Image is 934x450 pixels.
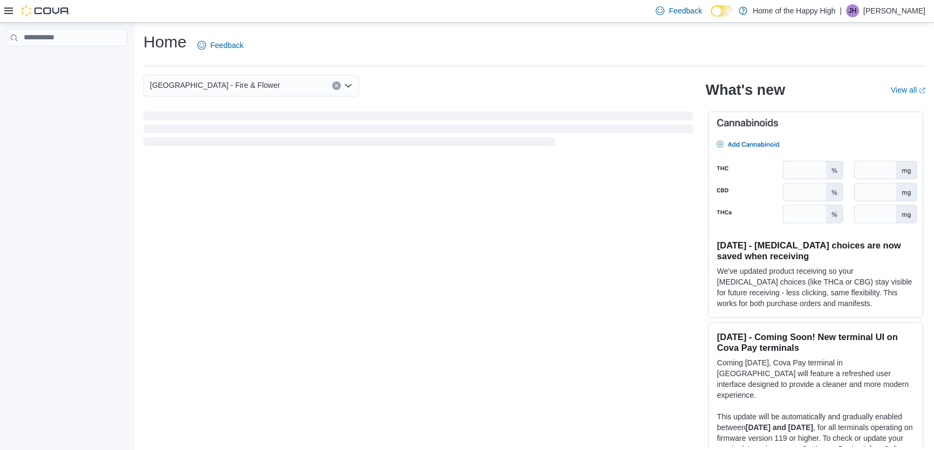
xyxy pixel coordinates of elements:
span: Feedback [669,5,702,16]
span: JH [849,4,857,17]
h1: Home [143,31,187,53]
h3: [DATE] - [MEDICAL_DATA] choices are now saved when receiving [717,240,914,261]
nav: Complex example [6,49,127,74]
button: Open list of options [344,81,353,90]
input: Dark Mode [711,5,733,17]
a: Feedback [193,34,248,56]
p: Home of the Happy High [753,4,835,17]
span: Feedback [210,40,243,51]
img: Cova [22,5,70,16]
a: View allExternal link [891,86,925,94]
button: Clear input [332,81,341,90]
p: Coming [DATE], Cova Pay terminal in [GEOGRAPHIC_DATA] will feature a refreshed user interface des... [717,357,914,400]
svg: External link [919,87,925,94]
h3: [DATE] - Coming Soon! New terminal UI on Cova Pay terminals [717,331,914,353]
h2: What's new [706,81,785,99]
span: Loading [143,114,693,148]
p: | [840,4,842,17]
strong: [DATE] and [DATE] [746,423,813,432]
span: [GEOGRAPHIC_DATA] - Fire & Flower [150,79,280,92]
div: Joshua Heaton [846,4,859,17]
p: [PERSON_NAME] [863,4,925,17]
p: We've updated product receiving so your [MEDICAL_DATA] choices (like THCa or CBG) stay visible fo... [717,266,914,309]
